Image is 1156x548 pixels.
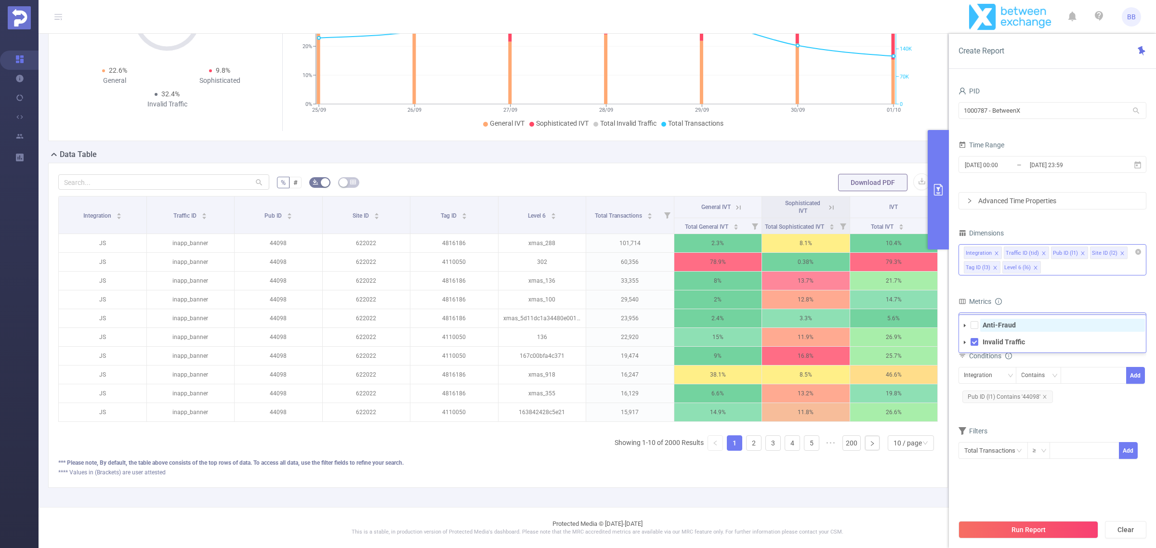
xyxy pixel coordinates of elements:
i: icon: close [993,265,998,271]
p: 13.7% [762,272,850,290]
i: icon: caret-down [647,215,653,218]
p: 4816186 [410,290,498,309]
a: 4 [785,436,800,450]
div: General [62,76,167,86]
i: Filter menu [660,196,674,234]
p: 622022 [323,328,410,346]
p: inapp_banner [147,234,235,252]
tspan: 01/10 [886,107,900,113]
strong: Invalid Traffic [983,338,1025,346]
p: 6.6% [674,384,762,403]
p: 19,474 [586,347,674,365]
i: icon: caret-down [462,215,467,218]
p: JS [59,253,146,271]
a: 3 [766,436,780,450]
i: icon: caret-down [962,340,967,345]
i: icon: table [350,179,356,185]
tspan: 20% [302,43,312,50]
span: Total Transactions [595,212,644,219]
i: icon: caret-up [116,211,121,214]
span: Total IVT [871,223,895,230]
p: 2.3% [674,234,762,252]
tspan: 26/09 [407,107,421,113]
tspan: 27/09 [503,107,517,113]
i: icon: caret-up [899,222,904,225]
span: Level 6 [528,212,547,219]
span: Total Invalid Traffic [600,119,657,127]
span: Total General IVT [685,223,730,230]
div: Integration [964,367,999,383]
div: Sort [201,211,207,217]
p: 44098 [235,403,322,421]
img: Protected Media [8,6,31,29]
div: Sort [287,211,292,217]
div: ≥ [1033,443,1043,458]
i: icon: info-circle [1005,352,1012,359]
p: 14.9% [674,403,762,421]
p: 3.3% [762,309,850,327]
i: icon: down [1052,373,1058,379]
p: xmas_136 [499,272,586,290]
p: 26.9% [850,328,938,346]
i: icon: down [1041,448,1047,455]
p: 136 [499,328,586,346]
span: ••• [823,435,839,451]
strong: Anti-Fraud [983,321,1016,329]
span: IVT [889,204,898,210]
p: 44098 [235,328,322,346]
p: 5.6% [850,309,938,327]
li: Previous Page [708,435,723,451]
p: 4816186 [410,309,498,327]
p: 8% [674,272,762,290]
p: 44098 [235,347,322,365]
p: 25.7% [850,347,938,365]
button: Download PDF [838,174,907,191]
p: 29,540 [586,290,674,309]
span: Sophisticated IVT [536,119,589,127]
span: BB [1127,7,1136,26]
i: icon: caret-down [829,226,834,229]
i: icon: caret-up [202,211,207,214]
p: 12.8% [762,290,850,309]
input: End date [1029,158,1107,171]
i: icon: close [1042,394,1047,399]
div: Sort [374,211,380,217]
i: Filter menu [748,218,762,234]
div: Traffic ID (tid) [1006,247,1039,260]
p: 44098 [235,272,322,290]
div: Tag ID (l3) [966,261,990,274]
span: Integration [83,212,113,219]
li: Tag ID (l3) [964,261,1000,274]
a: 5 [804,436,819,450]
div: *** Please note, By default, the table above consists of the top rows of data. To access all data... [58,458,938,467]
i: icon: caret-down [202,215,207,218]
p: 26.6% [850,403,938,421]
i: icon: caret-up [551,211,556,214]
i: Filter menu [924,218,937,234]
span: Sophisticated IVT [785,200,820,214]
p: 4110050 [410,403,498,421]
p: 4816186 [410,272,498,290]
p: 15% [674,328,762,346]
p: 10.4% [850,234,938,252]
p: This is a stable, in production version of Protected Media's dashboard. Please note that the MRC ... [63,528,1132,536]
i: icon: close [994,251,999,257]
span: Dimensions [959,229,1004,237]
p: 23,956 [586,309,674,327]
a: 200 [843,436,860,450]
button: Clear [1105,521,1146,538]
p: 9% [674,347,762,365]
h2: Data Table [60,149,97,160]
i: icon: close [1080,251,1085,257]
p: 622022 [323,403,410,421]
span: Create Report [959,46,1004,55]
p: 22,920 [586,328,674,346]
i: icon: caret-down [899,226,904,229]
a: 2 [747,436,761,450]
p: inapp_banner [147,347,235,365]
p: inapp_banner [147,309,235,327]
p: 33,355 [586,272,674,290]
i: icon: caret-up [374,211,380,214]
p: JS [59,290,146,309]
div: Invalid Traffic [115,99,220,109]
